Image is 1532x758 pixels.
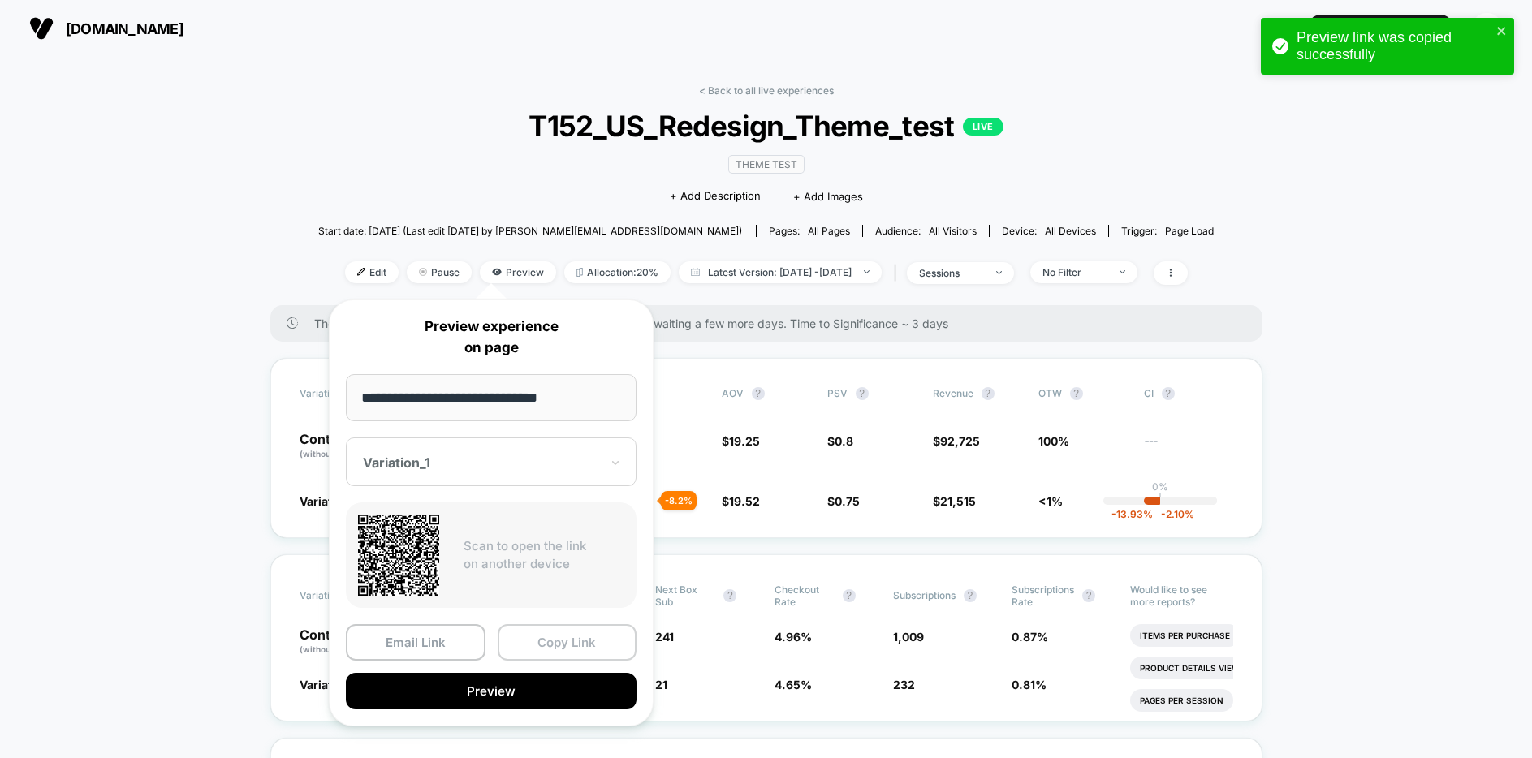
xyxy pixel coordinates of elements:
p: Would like to see more reports? [1130,584,1232,608]
span: Variation_1 [300,494,359,508]
button: Copy Link [498,624,637,661]
img: end [419,268,427,276]
span: 0.75 [835,494,860,508]
img: end [1120,270,1125,273]
span: 100% [1038,434,1069,448]
span: $ [827,434,853,448]
img: Visually logo [29,16,54,41]
span: Preview [480,261,556,283]
button: close [1496,24,1508,40]
span: Pause [407,261,472,283]
span: <1% [1038,494,1063,508]
img: end [864,270,870,273]
button: MC [1466,12,1508,45]
button: ? [1082,589,1095,602]
img: rebalance [576,268,583,277]
span: Edit [345,261,399,283]
span: 92,725 [940,434,980,448]
span: T152_US_Redesign_Theme_test [363,109,1169,143]
li: Product Details Views Rate [1130,657,1279,679]
span: $ [827,494,860,508]
p: Control [300,433,389,460]
img: edit [357,268,365,276]
span: $ [722,434,760,448]
span: Start date: [DATE] (Last edit [DATE] by [PERSON_NAME][EMAIL_ADDRESS][DOMAIN_NAME]) [318,225,742,237]
span: + Add Description [670,188,761,205]
span: Subscriptions Rate [1012,584,1074,608]
span: $ [933,494,976,508]
button: ? [843,589,856,602]
span: (without changes) [300,644,373,654]
div: Pages: [769,225,850,237]
div: Audience: [875,225,977,237]
span: (without changes) [300,449,373,459]
a: < Back to all live experiences [699,84,834,97]
span: 21,515 [940,494,976,508]
span: Page Load [1165,225,1214,237]
p: Scan to open the link on another device [464,537,624,574]
li: Items Per Purchase [1130,624,1240,647]
button: ? [964,589,977,602]
div: Preview link was copied successfully [1297,29,1491,63]
span: Checkout Rate [775,584,835,608]
div: Trigger: [1121,225,1214,237]
button: ? [723,589,736,602]
img: calendar [691,268,700,276]
span: -2.10 % [1153,508,1194,520]
img: end [996,271,1002,274]
div: sessions [919,267,984,279]
span: Allocation: 20% [564,261,671,283]
p: 0% [1152,480,1168,493]
span: 0.81 % [1012,678,1047,691]
p: LIVE [963,118,1003,136]
p: Preview experience on page [346,317,637,358]
span: 1,009 [893,630,924,644]
span: PSV [827,387,848,399]
button: ? [752,387,765,400]
span: 19.52 [729,494,760,508]
li: Pages Per Session [1130,689,1233,712]
span: All Visitors [929,225,977,237]
span: There are still no statistically significant results. We recommend waiting a few more days . Time... [314,317,1230,330]
span: 4.96 % [775,630,812,644]
div: MC [1471,13,1503,45]
span: Theme Test [728,155,805,174]
div: - 8.2 % [661,491,697,510]
span: 19.25 [729,434,760,448]
span: --- [1144,437,1233,460]
span: + Add Images [793,190,863,203]
p: | [1159,493,1162,505]
button: ? [982,387,995,400]
span: [DOMAIN_NAME] [66,20,183,37]
span: Subscriptions [893,589,956,601]
button: Preview [346,673,637,709]
span: 232 [893,678,915,691]
span: all pages [808,225,850,237]
p: Control [300,628,402,656]
span: AOV [722,387,744,399]
span: 4.65 % [775,678,812,691]
span: OTW [1038,387,1128,400]
button: Email Link [346,624,485,661]
span: -13.93 % [1111,508,1153,520]
span: | [890,261,907,285]
button: ? [1162,387,1175,400]
span: Revenue [933,387,973,399]
span: 0.8 [835,434,853,448]
span: Variation_1 [300,678,359,691]
span: Device: [989,225,1108,237]
span: Latest Version: [DATE] - [DATE] [679,261,882,283]
div: No Filter [1042,266,1107,278]
span: 0.87 % [1012,630,1048,644]
button: ? [856,387,869,400]
span: CI [1144,387,1233,400]
span: Variation [300,584,389,608]
span: all devices [1045,225,1096,237]
span: Next Box Sub [655,584,715,608]
span: $ [722,494,760,508]
span: Variation [300,387,389,400]
button: ? [1070,387,1083,400]
button: [DOMAIN_NAME] [24,15,188,41]
span: $ [933,434,980,448]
